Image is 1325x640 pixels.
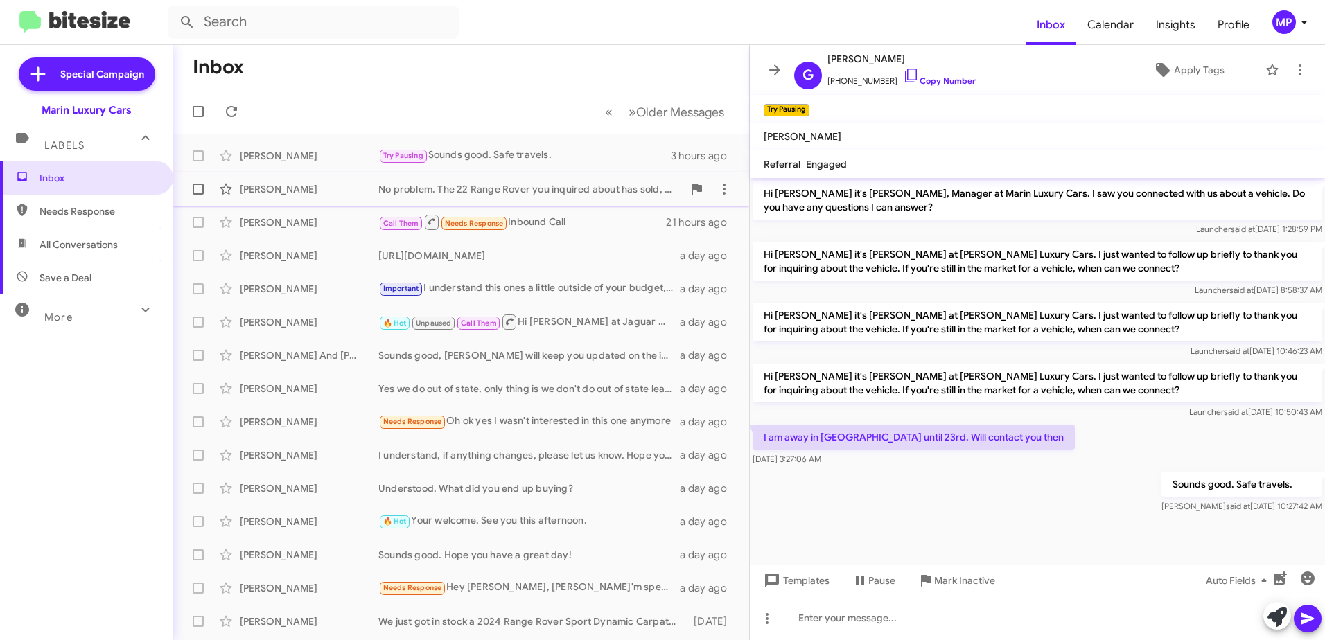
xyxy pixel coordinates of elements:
[240,315,378,329] div: [PERSON_NAME]
[1196,224,1322,234] span: Launcher [DATE] 1:28:59 PM
[240,448,378,462] div: [PERSON_NAME]
[753,425,1075,450] p: I am away in [GEOGRAPHIC_DATA] until 23rd. Will contact you then
[827,67,976,88] span: [PHONE_NUMBER]
[1206,568,1272,593] span: Auto Fields
[383,151,423,160] span: Try Pausing
[764,130,841,143] span: [PERSON_NAME]
[44,311,73,323] span: More
[680,282,738,296] div: a day ago
[1229,285,1254,295] span: said at
[378,548,680,562] div: Sounds good. Hope you have a great day!
[416,319,452,328] span: Unpaused
[680,382,738,395] div: a day ago
[868,568,895,593] span: Pause
[1118,57,1258,82] button: Apply Tags
[240,548,378,562] div: [PERSON_NAME]
[1226,501,1250,511] span: said at
[680,548,738,562] div: a day ago
[761,568,830,593] span: Templates
[1076,5,1145,45] a: Calendar
[934,568,995,593] span: Mark Inactive
[378,513,680,529] div: Your welcome. See you this afternoon.
[680,315,738,329] div: a day ago
[605,103,613,121] span: «
[764,158,800,170] span: Referral
[1272,10,1296,34] div: MP
[378,148,671,163] div: Sounds good. Safe travels.
[240,149,378,163] div: [PERSON_NAME]
[1145,5,1206,45] a: Insights
[629,103,636,121] span: »
[802,64,814,87] span: G
[44,139,85,152] span: Labels
[19,57,155,91] a: Special Campaign
[42,103,132,117] div: Marin Luxury Cars
[383,219,419,228] span: Call Them
[1161,472,1322,497] p: Sounds good. Safe travels.
[1195,285,1322,295] span: Launcher [DATE] 8:58:37 AM
[1261,10,1310,34] button: MP
[680,249,738,263] div: a day ago
[378,213,666,231] div: Inbound Call
[40,238,118,251] span: All Conversations
[240,581,378,595] div: [PERSON_NAME]
[383,583,442,592] span: Needs Response
[750,568,841,593] button: Templates
[378,348,680,362] div: Sounds good, [PERSON_NAME] will keep you updated on the incoming unit as we get more information ...
[383,319,407,328] span: 🔥 Hot
[378,182,683,196] div: No problem. The 22 Range Rover you inquired about has sold, so when you are ready, please let me ...
[383,517,407,526] span: 🔥 Hot
[1189,407,1322,417] span: Launcher [DATE] 10:50:43 AM
[841,568,906,593] button: Pause
[753,242,1322,281] p: Hi [PERSON_NAME] it's [PERSON_NAME] at [PERSON_NAME] Luxury Cars. I just wanted to follow up brie...
[40,271,91,285] span: Save a Deal
[1206,5,1261,45] span: Profile
[1231,224,1255,234] span: said at
[680,448,738,462] div: a day ago
[378,580,680,596] div: Hey [PERSON_NAME], [PERSON_NAME]'m speaking on behalf of my father, he doesn't speak English well...
[378,481,680,495] div: Understood. What did you end up buying?
[906,568,1006,593] button: Mark Inactive
[378,614,687,628] div: We just got in stock a 2024 Range Rover Sport Dynamic Carpathian Grey Exterior with Black Leather...
[1225,346,1249,356] span: said at
[378,281,680,296] div: I understand this ones a little outside of your budget, but this is literally a brand new car and...
[1161,501,1322,511] span: [PERSON_NAME] [DATE] 10:27:42 AM
[680,515,738,528] div: a day ago
[240,481,378,495] div: [PERSON_NAME]
[1026,5,1076,45] a: Inbox
[168,6,459,39] input: Search
[240,415,378,429] div: [PERSON_NAME]
[383,417,442,426] span: Needs Response
[753,303,1322,341] p: Hi [PERSON_NAME] it's [PERSON_NAME] at [PERSON_NAME] Luxury Cars. I just wanted to follow up brie...
[666,215,738,229] div: 21 hours ago
[240,515,378,528] div: [PERSON_NAME]
[680,415,738,429] div: a day ago
[378,448,680,462] div: I understand, if anything changes, please let us know. Hope you have a great weekend!
[680,348,738,362] div: a day ago
[1224,407,1248,417] span: said at
[764,104,809,116] small: Try Pausing
[193,56,244,78] h1: Inbox
[378,313,680,330] div: Hi [PERSON_NAME] at Jaguar Marin, wanted to circle back here and see if you would like to come by...
[378,382,680,395] div: Yes we do out of state, only thing is we don't do out of state leases, we can do out of state fin...
[378,414,680,429] div: Oh ok yes I wasn't interested in this one anymore
[378,249,680,263] div: [URL][DOMAIN_NAME]
[636,105,724,120] span: Older Messages
[1174,57,1225,82] span: Apply Tags
[461,319,497,328] span: Call Them
[903,75,976,86] a: Copy Number
[40,171,157,185] span: Inbox
[240,348,378,362] div: [PERSON_NAME] And [PERSON_NAME]
[753,454,821,464] span: [DATE] 3:27:06 AM
[383,284,419,293] span: Important
[240,215,378,229] div: [PERSON_NAME]
[806,158,847,170] span: Engaged
[60,67,144,81] span: Special Campaign
[240,282,378,296] div: [PERSON_NAME]
[240,249,378,263] div: [PERSON_NAME]
[240,182,378,196] div: [PERSON_NAME]
[240,382,378,395] div: [PERSON_NAME]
